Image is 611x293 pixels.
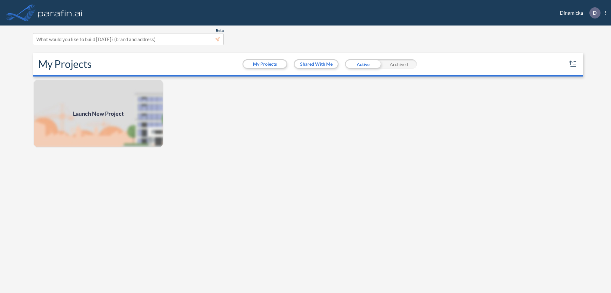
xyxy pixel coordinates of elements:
[33,79,164,148] a: Launch New Project
[216,28,224,33] span: Beta
[381,59,417,69] div: Archived
[550,7,606,18] div: Dinamicka
[295,60,338,68] button: Shared With Me
[37,6,84,19] img: logo
[33,79,164,148] img: add
[243,60,286,68] button: My Projects
[568,59,578,69] button: sort
[593,10,597,16] p: D
[38,58,92,70] h2: My Projects
[73,109,124,118] span: Launch New Project
[345,59,381,69] div: Active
